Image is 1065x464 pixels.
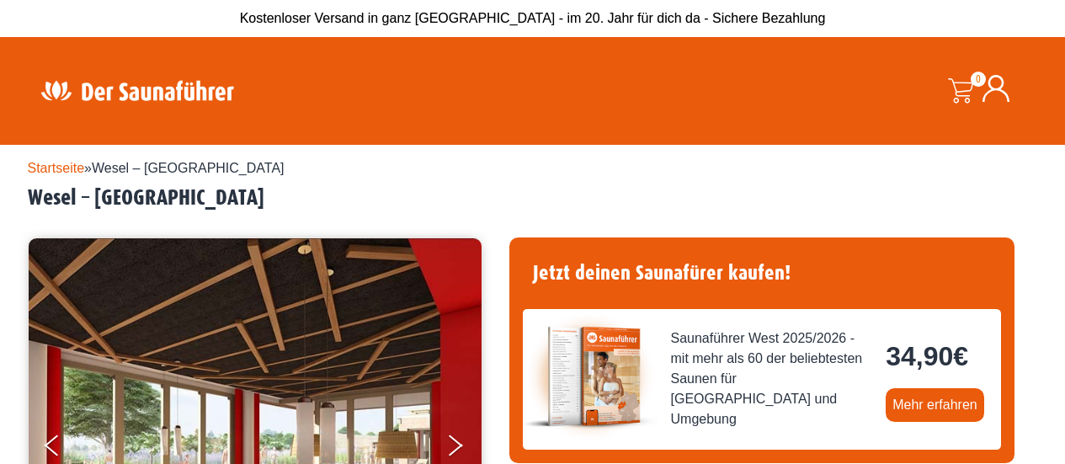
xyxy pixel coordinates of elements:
a: Mehr erfahren [886,388,984,422]
h4: Jetzt deinen Saunafürer kaufen! [523,251,1001,296]
a: Startseite [28,161,85,175]
span: Saunaführer West 2025/2026 - mit mehr als 60 der beliebtesten Saunen für [GEOGRAPHIC_DATA] und Um... [671,328,873,429]
span: » [28,161,285,175]
span: Kostenloser Versand in ganz [GEOGRAPHIC_DATA] - im 20. Jahr für dich da - Sichere Bezahlung [240,11,826,25]
span: € [953,341,968,371]
h2: Wesel – [GEOGRAPHIC_DATA] [28,185,1038,211]
img: der-saunafuehrer-2025-west.jpg [523,309,658,444]
span: Wesel – [GEOGRAPHIC_DATA] [92,161,285,175]
bdi: 34,90 [886,341,968,371]
span: 0 [971,72,986,87]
